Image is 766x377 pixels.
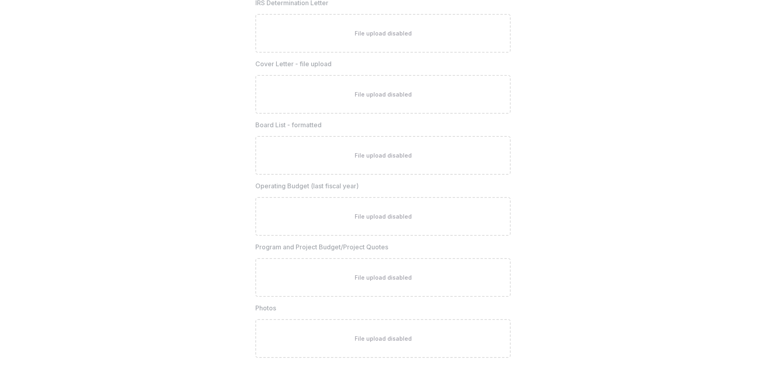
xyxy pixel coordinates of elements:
p: Cover Letter - file upload [255,59,332,69]
p: File upload disabled [355,212,412,221]
p: File upload disabled [355,151,412,160]
p: File upload disabled [355,90,412,99]
p: File upload disabled [355,29,412,38]
p: Board List - formatted [255,120,322,130]
p: Program and Project Budget/Project Quotes [255,242,388,252]
p: File upload disabled [355,334,412,343]
p: File upload disabled [355,273,412,282]
p: Operating Budget (last fiscal year) [255,181,359,191]
p: Photos [255,303,276,313]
